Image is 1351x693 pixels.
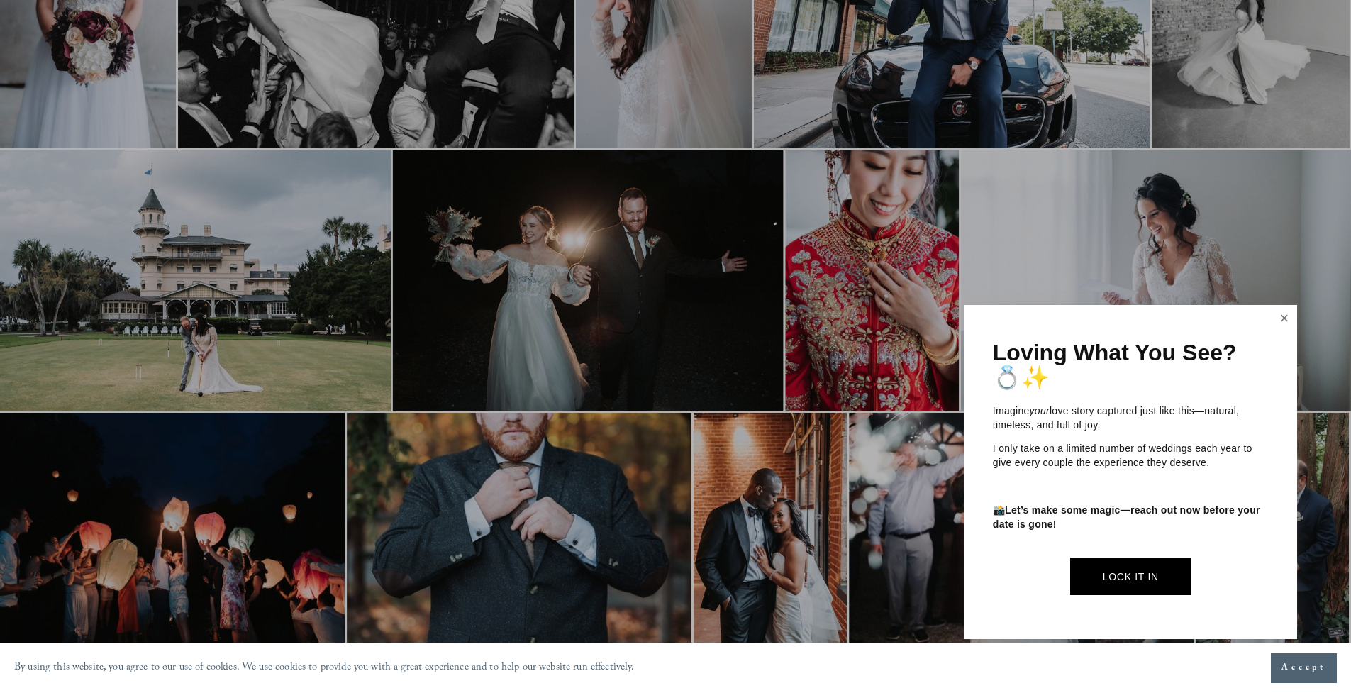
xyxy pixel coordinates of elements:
em: your [1030,405,1050,416]
a: Lock It In [1070,558,1191,595]
span: Accept [1281,661,1326,675]
h1: Loving What You See? 💍✨ [993,340,1269,390]
button: Accept [1271,653,1337,683]
strong: Let’s make some magic—reach out now before your date is gone! [993,504,1263,530]
p: 📸 [993,504,1269,531]
a: Close [1274,307,1295,330]
p: By using this website, you agree to our use of cookies. We use cookies to provide you with a grea... [14,658,635,679]
p: I only take on a limited number of weddings each year to give every couple the experience they de... [993,442,1269,470]
p: Imagine love story captured just like this—natural, timeless, and full of joy. [993,404,1269,432]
